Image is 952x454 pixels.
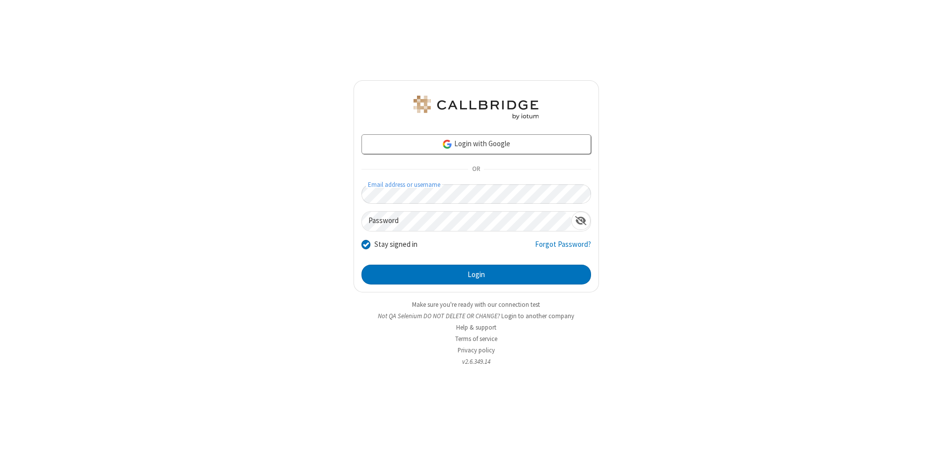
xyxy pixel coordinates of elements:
button: Login [361,265,591,284]
button: Login to another company [501,311,574,321]
span: OR [468,163,484,176]
a: Terms of service [455,335,497,343]
a: Login with Google [361,134,591,154]
a: Forgot Password? [535,239,591,258]
div: Show password [571,212,591,230]
img: google-icon.png [442,139,453,150]
a: Help & support [456,323,496,332]
input: Password [362,212,571,231]
img: QA Selenium DO NOT DELETE OR CHANGE [412,96,540,119]
li: v2.6.349.14 [354,357,599,366]
label: Stay signed in [374,239,417,250]
input: Email address or username [361,184,591,204]
li: Not QA Selenium DO NOT DELETE OR CHANGE? [354,311,599,321]
a: Privacy policy [458,346,495,354]
a: Make sure you're ready with our connection test [412,300,540,309]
